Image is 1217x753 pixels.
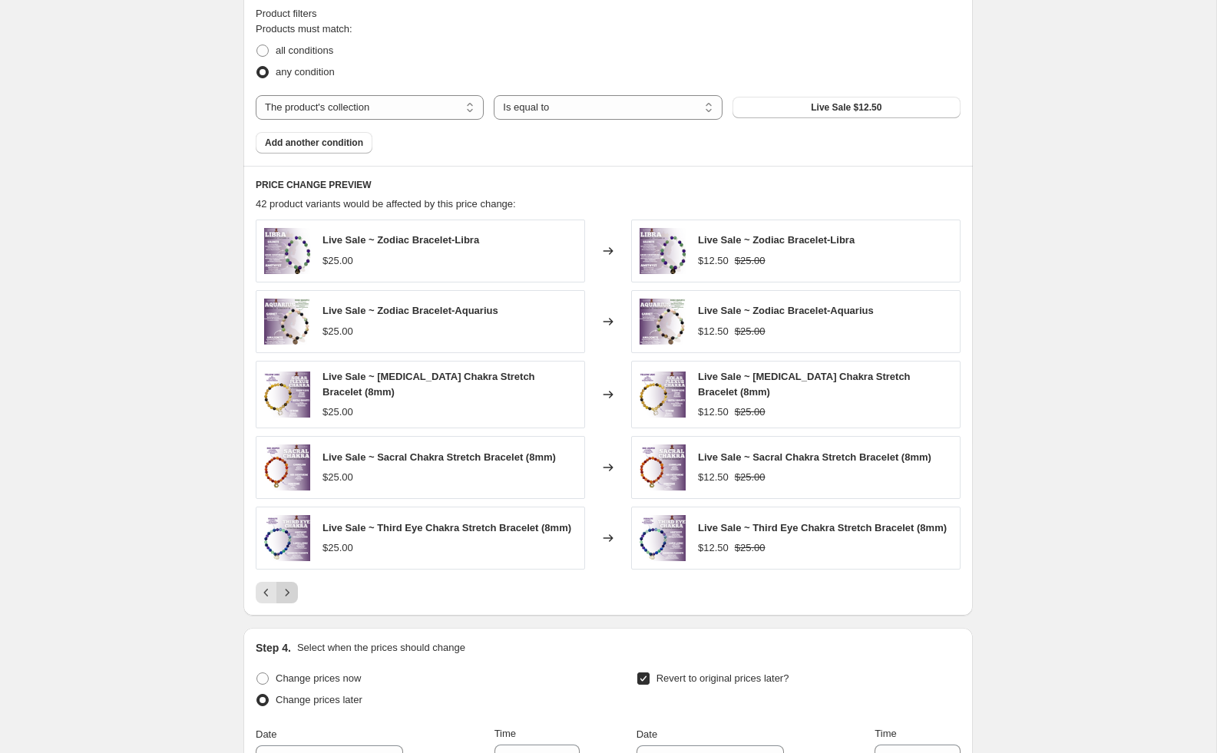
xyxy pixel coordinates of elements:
[640,228,686,274] img: 8_a71681c2-e30d-4c84-912c-6f828b0d147e_80x.png
[698,324,729,339] div: $12.50
[322,451,556,463] span: Live Sale ~ Sacral Chakra Stretch Bracelet (8mm)
[322,522,571,533] span: Live Sale ~ Third Eye Chakra Stretch Bracelet (8mm)
[264,515,310,561] img: 6_5f8e91af-9e9c-4b53-97ac-9cc1db1f1b69_80x.png
[256,640,291,656] h2: Step 4.
[264,444,310,490] img: 2_9d1da138-4486-4193-a0f7-b60aa8e3d7e8_80x.png
[698,371,911,398] span: Live Sale ~ [MEDICAL_DATA] Chakra Stretch Bracelet (8mm)
[698,470,729,485] div: $12.50
[297,640,465,656] p: Select when the prices should change
[698,451,931,463] span: Live Sale ~ Sacral Chakra Stretch Bracelet (8mm)
[733,97,961,118] button: Live Sale $12.50
[322,305,498,316] span: Live Sale ~ Zodiac Bracelet-Aquarius
[322,253,353,269] div: $25.00
[256,132,372,154] button: Add another condition
[264,299,310,345] img: 12_e6b9a0b8-6b08-419e-9d92-4f9c23c9a8c6_80x.png
[811,101,881,114] span: Live Sale $12.50
[256,198,516,210] span: 42 product variants would be affected by this price change:
[264,228,310,274] img: 8_a71681c2-e30d-4c84-912c-6f828b0d147e_80x.png
[264,372,310,418] img: 3_f1f113fd-b161-4d7e-a06d-eaa29a9faa84_80x.png
[735,253,766,269] strike: $25.00
[256,6,961,21] div: Product filters
[265,137,363,149] span: Add another condition
[256,728,276,740] span: Date
[322,324,353,339] div: $25.00
[256,582,277,603] button: Previous
[735,405,766,420] strike: $25.00
[640,515,686,561] img: 6_5f8e91af-9e9c-4b53-97ac-9cc1db1f1b69_80x.png
[276,45,333,56] span: all conditions
[276,66,335,78] span: any condition
[322,540,353,556] div: $25.00
[698,522,947,533] span: Live Sale ~ Third Eye Chakra Stretch Bracelet (8mm)
[640,372,686,418] img: 3_f1f113fd-b161-4d7e-a06d-eaa29a9faa84_80x.png
[276,582,298,603] button: Next
[256,23,352,35] span: Products must match:
[735,324,766,339] strike: $25.00
[640,299,686,345] img: 12_e6b9a0b8-6b08-419e-9d92-4f9c23c9a8c6_80x.png
[256,179,961,191] h6: PRICE CHANGE PREVIEW
[735,540,766,556] strike: $25.00
[322,470,353,485] div: $25.00
[276,672,361,684] span: Change prices now
[735,470,766,485] strike: $25.00
[698,253,729,269] div: $12.50
[698,234,855,246] span: Live Sale ~ Zodiac Bracelet-Libra
[875,728,896,739] span: Time
[494,728,516,739] span: Time
[640,444,686,490] img: 2_9d1da138-4486-4193-a0f7-b60aa8e3d7e8_80x.png
[276,694,362,705] span: Change prices later
[698,305,874,316] span: Live Sale ~ Zodiac Bracelet-Aquarius
[256,582,298,603] nav: Pagination
[698,405,729,420] div: $12.50
[322,371,535,398] span: Live Sale ~ [MEDICAL_DATA] Chakra Stretch Bracelet (8mm)
[637,728,657,740] span: Date
[656,672,789,684] span: Revert to original prices later?
[698,540,729,556] div: $12.50
[322,234,479,246] span: Live Sale ~ Zodiac Bracelet-Libra
[322,405,353,420] div: $25.00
